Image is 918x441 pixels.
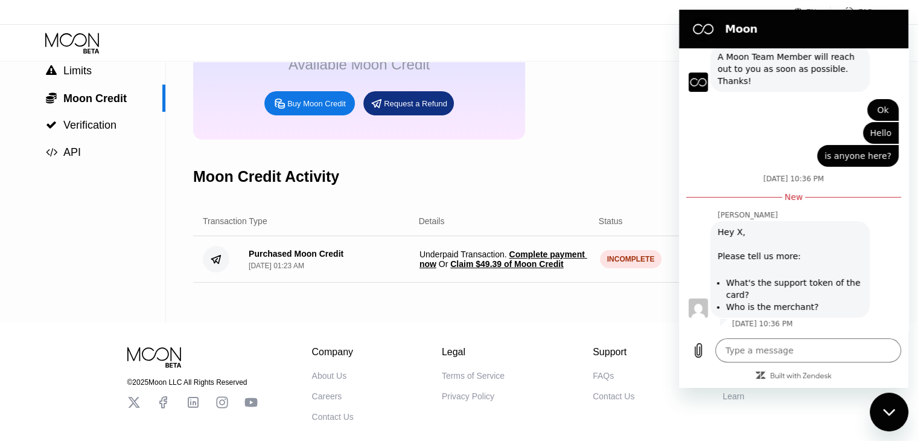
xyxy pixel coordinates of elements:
div: Contact Us [593,391,634,401]
span: Or [436,259,450,269]
div: FAQs [593,371,614,381]
div: Transaction Type [203,216,267,226]
div:  [45,147,57,158]
div: EN [794,6,830,18]
div: Terms of Service [442,371,505,381]
span: Moon Credit [63,92,127,105]
div: About Us [312,371,347,381]
span: Claim $49.39 of Moon Credit [450,259,563,269]
div: EN [806,8,817,16]
div: Company [312,347,354,358]
div:  [45,65,57,76]
div: Available Moon Credit [288,56,430,73]
div: Status [599,216,623,226]
div: Careers [312,391,342,401]
div: Buy Moon Credit [287,98,346,109]
span:  [46,65,57,76]
span: Complete payment now [419,249,587,269]
span: Limits [63,65,92,77]
span: Underpaid Transaction . [419,249,590,269]
div:  [45,120,57,130]
div: Moon Credit Activity [193,168,339,185]
div: Privacy Policy [442,391,494,401]
div:  [45,92,57,104]
div: FAQ [858,8,873,16]
iframe: Messaging window [679,10,908,388]
div: Request a Refund [384,98,447,109]
div: Learn [722,391,744,401]
div: Legal [442,347,505,358]
div: Support [593,347,634,358]
div: [DATE] 01:23 AM [249,262,304,270]
div: Buy Moon Credit [264,91,355,115]
span: API [63,146,81,158]
span:  [46,147,57,158]
div: Details [419,216,445,226]
div: INCOMPLETE [600,250,662,268]
div: Contact Us [312,412,354,422]
span: Verification [63,119,116,131]
span:  [46,92,57,104]
div: Request a Refund [363,91,454,115]
span:  [46,120,57,130]
div: FAQ [830,6,873,18]
div: Purchased Moon Credit [249,249,343,259]
iframe: Button to launch messaging window, conversation in progress [870,393,908,431]
div: © 2025 Moon LLC All Rights Reserved [127,378,258,387]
